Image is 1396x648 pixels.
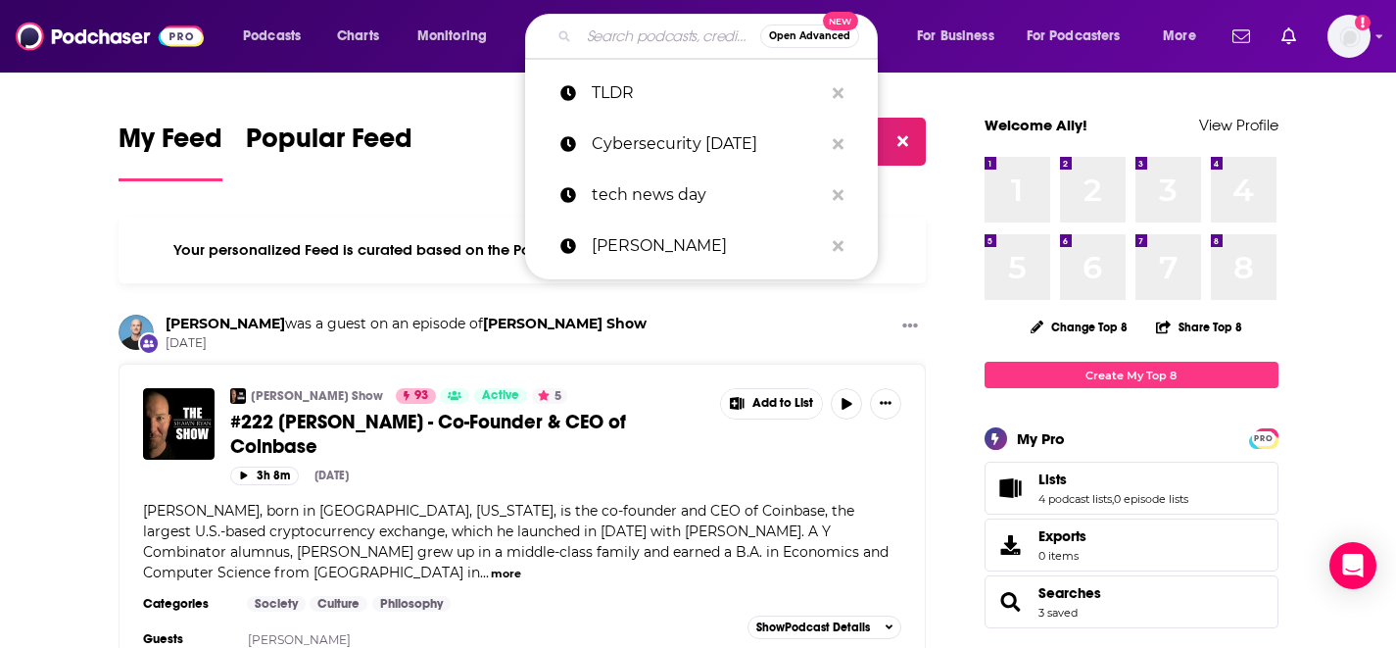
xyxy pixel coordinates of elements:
[894,315,926,339] button: Show More Button
[991,474,1031,502] a: Lists
[230,388,246,404] img: Shawn Ryan Show
[991,588,1031,616] a: Searches
[138,332,160,354] div: New Appearance
[314,469,349,482] div: [DATE]
[1038,471,1188,488] a: Lists
[1163,23,1196,50] span: More
[243,23,301,50] span: Podcasts
[247,596,306,612] a: Society
[166,315,647,333] h3: was a guest on an episode of
[404,21,512,52] button: open menu
[246,122,412,167] span: Popular Feed
[1112,492,1114,506] span: ,
[143,631,231,647] h3: Guests
[579,21,760,52] input: Search podcasts, credits, & more...
[230,467,299,485] button: 3h 8m
[1114,492,1188,506] a: 0 episode lists
[246,122,412,181] a: Popular Feed
[414,386,428,406] span: 93
[1155,308,1243,346] button: Share Top 8
[1038,527,1086,545] span: Exports
[1038,606,1078,620] a: 3 saved
[752,396,813,411] span: Add to List
[1329,542,1376,589] div: Open Intercom Messenger
[721,389,823,419] button: Show More Button
[1149,21,1221,52] button: open menu
[1327,15,1371,58] img: User Profile
[985,575,1278,628] span: Searches
[372,596,451,612] a: Philosophy
[230,410,626,459] span: #222 [PERSON_NAME] - Co-Founder & CEO of Coinbase
[143,502,889,581] span: [PERSON_NAME], born in [GEOGRAPHIC_DATA], [US_STATE], is the co-founder and CEO of Coinbase, the ...
[251,388,383,404] a: [PERSON_NAME] Show
[1274,20,1304,53] a: Show notifications dropdown
[143,596,231,612] h3: Categories
[1252,431,1276,446] span: PRO
[1014,21,1149,52] button: open menu
[482,386,519,406] span: Active
[991,531,1031,559] span: Exports
[747,616,902,639] button: ShowPodcast Details
[119,315,154,350] img: Brian Armstrong
[1038,492,1112,506] a: 4 podcast lists
[1327,15,1371,58] button: Show profile menu
[474,388,527,404] a: Active
[483,315,647,332] a: Shawn Ryan Show
[592,170,823,221] p: tech news day
[166,335,647,352] span: [DATE]
[760,25,859,48] button: Open AdvancedNew
[532,388,567,404] button: 5
[119,217,927,283] div: Your personalized Feed is curated based on the Podcasts, Creators, Users, and Lists that you Follow.
[525,221,878,272] a: [PERSON_NAME]
[166,315,285,332] a: Brian Armstrong
[230,410,706,459] a: #222 [PERSON_NAME] - Co-Founder & CEO of Coinbase
[592,68,823,119] p: TLDR
[985,519,1278,572] a: Exports
[16,18,204,55] img: Podchaser - Follow, Share and Rate Podcasts
[985,362,1278,388] a: Create My Top 8
[1027,23,1121,50] span: For Podcasters
[119,122,222,181] a: My Feed
[592,221,823,272] p: jim love
[544,14,896,59] div: Search podcasts, credits, & more...
[1038,584,1101,602] a: Searches
[1038,549,1086,563] span: 0 items
[396,388,436,404] a: 93
[491,566,521,582] button: more
[903,21,1019,52] button: open menu
[870,388,901,420] button: Show More Button
[119,122,222,167] span: My Feed
[1038,471,1067,488] span: Lists
[525,119,878,170] a: Cybersecurity [DATE]
[248,632,351,647] a: [PERSON_NAME]
[769,31,850,41] span: Open Advanced
[823,12,858,30] span: New
[592,119,823,170] p: Cybersecurity Today
[756,621,870,634] span: Show Podcast Details
[985,462,1278,515] span: Lists
[525,170,878,221] a: tech news day
[1017,429,1065,448] div: My Pro
[480,564,489,581] span: ...
[525,68,878,119] a: TLDR
[985,116,1087,134] a: Welcome Ally!
[1019,315,1140,339] button: Change Top 8
[1355,15,1371,30] svg: Add a profile image
[417,23,487,50] span: Monitoring
[310,596,367,612] a: Culture
[1199,116,1278,134] a: View Profile
[229,21,326,52] button: open menu
[1225,20,1258,53] a: Show notifications dropdown
[143,388,215,460] img: #222 Brian Armstrong - Co-Founder & CEO of Coinbase
[324,21,391,52] a: Charts
[337,23,379,50] span: Charts
[1252,430,1276,445] a: PRO
[1327,15,1371,58] span: Logged in as amaclellan
[917,23,994,50] span: For Business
